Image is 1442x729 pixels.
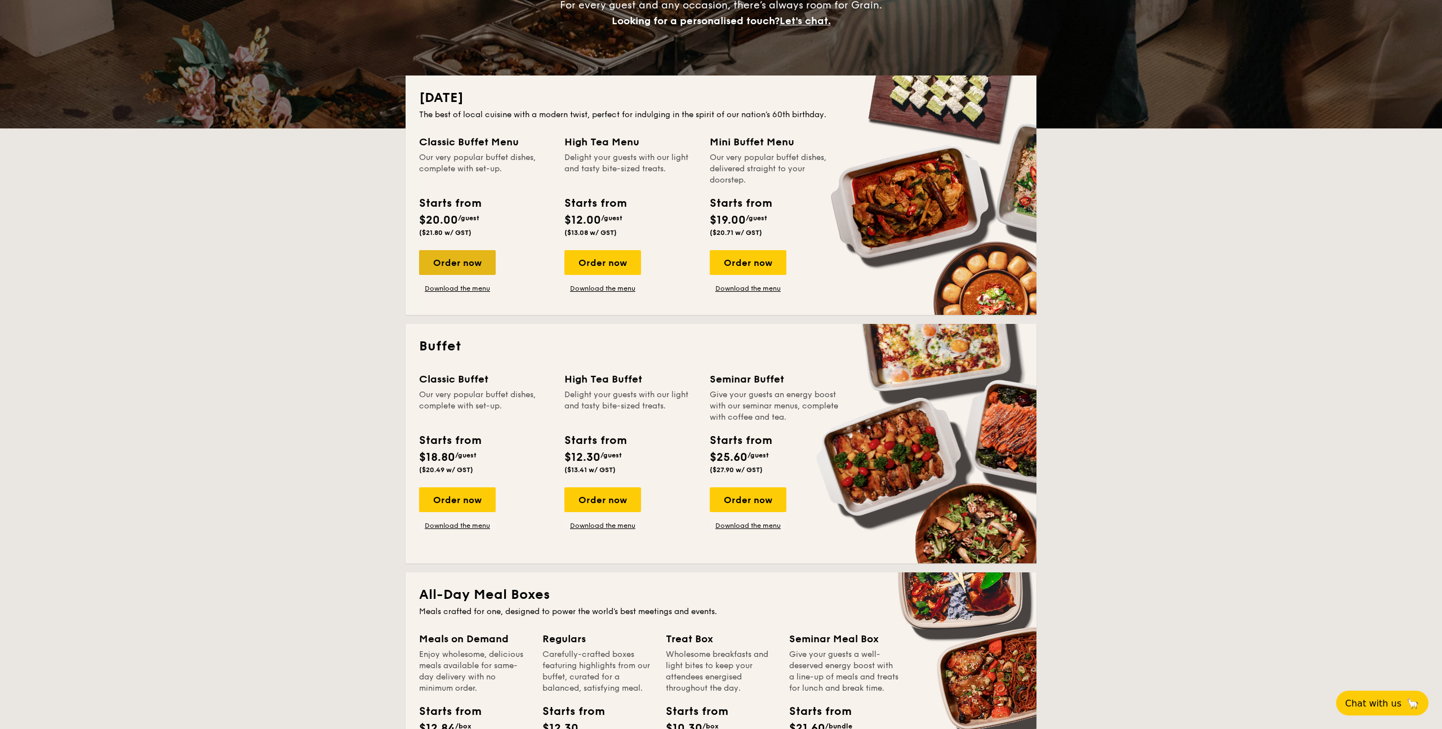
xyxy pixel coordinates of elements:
[419,152,551,186] div: Our very popular buffet dishes, complete with set-up.
[601,214,622,222] span: /guest
[419,284,496,293] a: Download the menu
[564,371,696,387] div: High Tea Buffet
[419,466,473,474] span: ($20.49 w/ GST)
[710,195,771,212] div: Starts from
[419,487,496,512] div: Order now
[1336,691,1428,715] button: Chat with us🦙
[666,631,776,647] div: Treat Box
[564,284,641,293] a: Download the menu
[746,214,767,222] span: /guest
[419,703,470,720] div: Starts from
[419,389,551,423] div: Our very popular buffet dishes, complete with set-up.
[564,521,641,530] a: Download the menu
[419,89,1023,107] h2: [DATE]
[564,250,641,275] div: Order now
[600,451,622,459] span: /guest
[789,649,899,694] div: Give your guests a well-deserved energy boost with a line-up of meals and treats for lunch and br...
[710,250,786,275] div: Order now
[564,487,641,512] div: Order now
[612,15,780,27] span: Looking for a personalised touch?
[710,389,842,423] div: Give your guests an energy boost with our seminar menus, complete with coffee and tea.
[419,606,1023,617] div: Meals crafted for one, designed to power the world's best meetings and events.
[542,703,593,720] div: Starts from
[710,134,842,150] div: Mini Buffet Menu
[564,134,696,150] div: High Tea Menu
[710,229,762,237] span: ($20.71 w/ GST)
[564,195,626,212] div: Starts from
[542,649,652,694] div: Carefully-crafted boxes featuring highlights from our buffet, curated for a balanced, satisfying ...
[747,451,769,459] span: /guest
[419,631,529,647] div: Meals on Demand
[419,109,1023,121] div: The best of local cuisine with a modern twist, perfect for indulging in the spirit of our nation’...
[710,451,747,464] span: $25.60
[419,432,480,449] div: Starts from
[780,15,831,27] span: Let's chat.
[710,284,786,293] a: Download the menu
[789,703,840,720] div: Starts from
[564,229,617,237] span: ($13.08 w/ GST)
[542,631,652,647] div: Regulars
[419,214,458,227] span: $20.00
[564,451,600,464] span: $12.30
[419,337,1023,355] h2: Buffet
[564,432,626,449] div: Starts from
[1406,697,1419,710] span: 🦙
[564,152,696,186] div: Delight your guests with our light and tasty bite-sized treats.
[419,371,551,387] div: Classic Buffet
[710,432,771,449] div: Starts from
[710,152,842,186] div: Our very popular buffet dishes, delivered straight to your doorstep.
[710,466,763,474] span: ($27.90 w/ GST)
[710,487,786,512] div: Order now
[710,371,842,387] div: Seminar Buffet
[666,649,776,694] div: Wholesome breakfasts and light bites to keep your attendees energised throughout the day.
[710,521,786,530] a: Download the menu
[564,214,601,227] span: $12.00
[419,229,471,237] span: ($21.80 w/ GST)
[419,134,551,150] div: Classic Buffet Menu
[419,521,496,530] a: Download the menu
[710,214,746,227] span: $19.00
[564,389,696,423] div: Delight your guests with our light and tasty bite-sized treats.
[419,586,1023,604] h2: All-Day Meal Boxes
[789,631,899,647] div: Seminar Meal Box
[419,649,529,694] div: Enjoy wholesome, delicious meals available for same-day delivery with no minimum order.
[419,451,455,464] span: $18.80
[455,451,477,459] span: /guest
[666,703,716,720] div: Starts from
[1345,698,1401,709] span: Chat with us
[419,250,496,275] div: Order now
[419,195,480,212] div: Starts from
[458,214,479,222] span: /guest
[564,466,616,474] span: ($13.41 w/ GST)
